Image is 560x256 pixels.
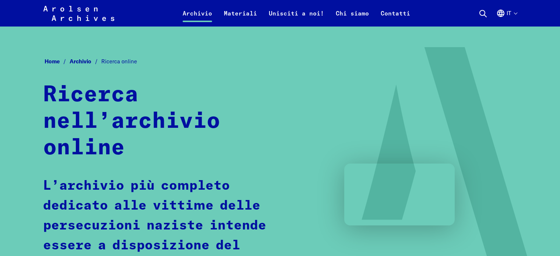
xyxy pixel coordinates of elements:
[45,58,70,65] a: Home
[496,9,517,27] button: Italiano, selezione lingua
[43,56,517,67] nav: Breadcrumb
[70,58,101,65] a: Archivio
[43,84,220,159] strong: Ricerca nell’archivio online
[330,9,375,27] a: Chi siamo
[375,9,416,27] a: Contatti
[263,9,330,27] a: Unisciti a noi!
[218,9,263,27] a: Materiali
[101,58,137,65] span: Ricerca online
[177,9,218,27] a: Archivio
[177,4,416,22] nav: Primaria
